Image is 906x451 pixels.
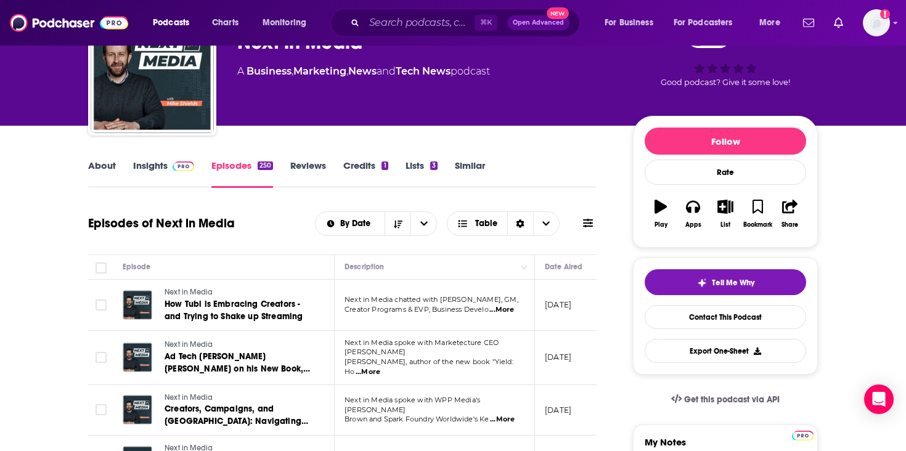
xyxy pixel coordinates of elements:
[475,219,497,228] span: Table
[88,160,116,188] a: About
[247,65,292,77] a: Business
[455,160,485,188] a: Similar
[782,221,798,229] div: Share
[633,18,818,95] div: 41Good podcast? Give it some love!
[345,357,513,376] span: [PERSON_NAME], author of the new book "Yield: Ho
[356,367,380,377] span: ...More
[258,161,273,170] div: 250
[165,287,312,298] a: Next in Media
[348,65,377,77] a: News
[204,13,246,33] a: Charts
[340,219,375,228] span: By Date
[661,384,790,415] a: Get this podcast via API
[645,339,806,363] button: Export One-Sheet
[547,7,569,19] span: New
[655,221,667,229] div: Play
[96,404,107,415] span: Toggle select row
[263,14,306,31] span: Monitoring
[406,160,438,188] a: Lists3
[315,211,438,236] h2: Choose List sort
[211,160,273,188] a: Episodes250
[91,10,214,133] img: Next in Media
[507,15,569,30] button: Open AdvancedNew
[829,12,848,33] a: Show notifications dropdown
[165,299,303,322] span: How Tubi is Embracing Creators - and Trying to Shake up Streaming
[545,405,571,415] p: [DATE]
[165,351,310,399] span: Ad Tech [PERSON_NAME] [PERSON_NAME] on his New Book, and Whether the Feds Should Have Nailed Goog...
[864,384,894,414] div: Open Intercom Messenger
[345,415,489,423] span: Brown and Spark Foundry Worldwide's Ke
[364,13,475,33] input: Search podcasts, credits, & more...
[165,340,213,349] span: Next in Media
[545,352,571,362] p: [DATE]
[290,160,326,188] a: Reviews
[345,338,499,357] span: Next in Media spoke with Marketecture CEO [PERSON_NAME]
[346,65,348,77] span: ,
[385,212,410,235] button: Sort Direction
[545,299,571,310] p: [DATE]
[475,15,497,31] span: ⌘ K
[165,339,312,351] a: Next in Media
[96,352,107,363] span: Toggle select row
[396,65,451,77] a: Tech News
[743,221,772,229] div: Bookmark
[645,160,806,185] div: Rate
[345,295,518,304] span: Next in Media chatted with [PERSON_NAME], GM,
[382,161,388,170] div: 1
[645,128,806,155] button: Follow
[345,259,384,274] div: Description
[377,65,396,77] span: and
[684,394,780,405] span: Get this podcast via API
[343,160,388,188] a: Credits1
[774,192,806,236] button: Share
[292,65,293,77] span: ,
[645,192,677,236] button: Play
[863,9,890,36] img: User Profile
[254,13,322,33] button: open menu
[863,9,890,36] span: Logged in as derettb
[596,13,669,33] button: open menu
[293,65,346,77] a: Marketing
[489,305,514,315] span: ...More
[720,221,730,229] div: List
[342,9,592,37] div: Search podcasts, credits, & more...
[133,160,194,188] a: InsightsPodchaser Pro
[165,298,312,323] a: How Tubi is Embracing Creators - and Trying to Shake up Streaming
[237,64,490,79] div: A podcast
[10,11,128,35] img: Podchaser - Follow, Share and Rate Podcasts
[410,212,436,235] button: open menu
[645,269,806,295] button: tell me why sparkleTell Me Why
[507,212,533,235] div: Sort Direction
[677,192,709,236] button: Apps
[165,392,312,404] a: Next in Media
[792,431,814,441] img: Podchaser Pro
[345,305,489,314] span: Creator Programs & EVP, Business Develo
[153,14,189,31] span: Podcasts
[212,14,239,31] span: Charts
[345,396,480,414] span: Next in Media spoke with WPP Media's [PERSON_NAME]
[759,14,780,31] span: More
[674,14,733,31] span: For Podcasters
[712,278,754,288] span: Tell Me Why
[685,221,701,229] div: Apps
[165,288,213,296] span: Next in Media
[517,260,532,275] button: Column Actions
[863,9,890,36] button: Show profile menu
[798,12,819,33] a: Show notifications dropdown
[165,404,308,439] span: Creators, Campaigns, and [GEOGRAPHIC_DATA]: Navigating the Evolving Media Ecosystem
[447,211,560,236] button: Choose View
[880,9,890,19] svg: Add a profile image
[144,13,205,33] button: open menu
[605,14,653,31] span: For Business
[123,259,150,274] div: Episode
[666,13,751,33] button: open menu
[645,305,806,329] a: Contact This Podcast
[96,299,107,311] span: Toggle select row
[792,429,814,441] a: Pro website
[316,219,385,228] button: open menu
[430,161,438,170] div: 3
[165,403,312,428] a: Creators, Campaigns, and [GEOGRAPHIC_DATA]: Navigating the Evolving Media Ecosystem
